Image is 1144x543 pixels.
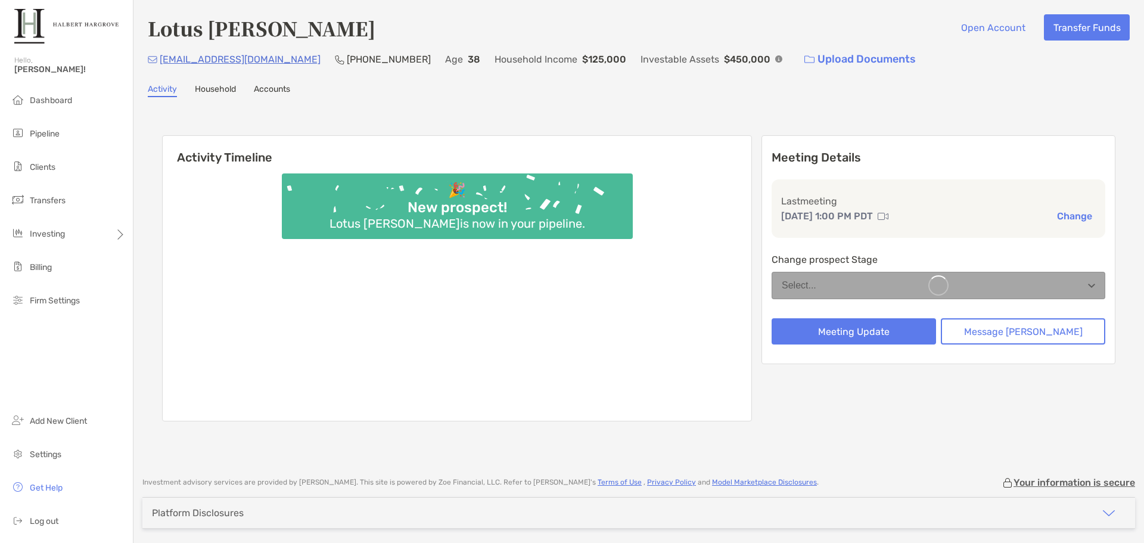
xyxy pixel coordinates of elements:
a: Terms of Use [598,478,642,486]
img: pipeline icon [11,126,25,140]
p: 38 [468,52,480,67]
img: logout icon [11,513,25,528]
div: 🎉 [443,182,471,199]
p: Your information is secure [1014,477,1135,488]
img: Phone Icon [335,55,344,64]
div: Lotus [PERSON_NAME] is now in your pipeline. [325,216,590,231]
div: Platform Disclosures [152,507,244,519]
img: settings icon [11,446,25,461]
a: Model Marketplace Disclosures [712,478,817,486]
img: icon arrow [1102,506,1116,520]
img: button icon [804,55,815,64]
img: firm-settings icon [11,293,25,307]
a: Household [195,84,236,97]
span: Dashboard [30,95,72,106]
img: Confetti [282,173,633,229]
span: Add New Client [30,416,87,426]
h6: Activity Timeline [163,136,751,165]
img: get-help icon [11,480,25,494]
button: Open Account [952,14,1034,41]
p: [DATE] 1:00 PM PDT [781,209,873,224]
p: [EMAIL_ADDRESS][DOMAIN_NAME] [160,52,321,67]
p: Last meeting [781,194,1096,209]
button: Transfer Funds [1044,14,1130,41]
img: investing icon [11,226,25,240]
img: Info Icon [775,55,782,63]
h4: Lotus [PERSON_NAME] [148,14,375,42]
p: $450,000 [724,52,770,67]
img: clients icon [11,159,25,173]
img: communication type [878,212,888,221]
p: Meeting Details [772,150,1105,165]
span: Investing [30,229,65,239]
p: [PHONE_NUMBER] [347,52,431,67]
a: Upload Documents [797,46,924,72]
span: Pipeline [30,129,60,139]
span: Settings [30,449,61,460]
img: Zoe Logo [14,5,119,48]
span: [PERSON_NAME]! [14,64,126,75]
span: Billing [30,262,52,272]
span: Log out [30,516,58,526]
button: Change [1053,210,1096,222]
p: Age [445,52,463,67]
p: Household Income [495,52,577,67]
span: Firm Settings [30,296,80,306]
button: Message [PERSON_NAME] [941,318,1105,345]
img: transfers icon [11,193,25,207]
img: dashboard icon [11,92,25,107]
span: Get Help [30,483,63,493]
span: Clients [30,162,55,172]
a: Activity [148,84,177,97]
img: billing icon [11,259,25,274]
div: New prospect! [403,199,512,216]
p: Investable Assets [641,52,719,67]
button: Meeting Update [772,318,936,345]
p: Change prospect Stage [772,252,1105,267]
p: $125,000 [582,52,626,67]
img: Email Icon [148,56,157,63]
p: Investment advisory services are provided by [PERSON_NAME] . This site is powered by Zoe Financia... [142,478,819,487]
a: Privacy Policy [647,478,696,486]
a: Accounts [254,84,290,97]
img: add_new_client icon [11,413,25,427]
span: Transfers [30,196,66,206]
